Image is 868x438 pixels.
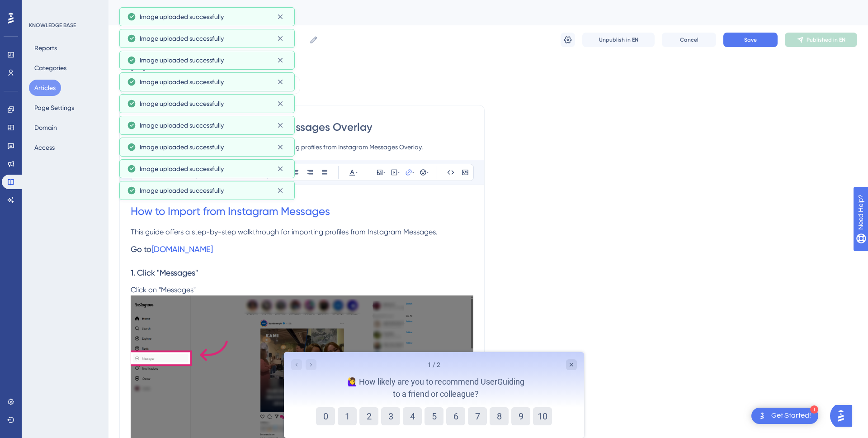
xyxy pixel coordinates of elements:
button: Published in EN [785,33,857,47]
span: Image uploaded successfully [140,185,224,196]
div: Get Started! [771,411,811,421]
iframe: UserGuiding AI Assistant Launcher [830,402,857,429]
img: launcher-image-alternative-text [757,410,768,421]
span: Image uploaded successfully [140,120,224,131]
button: Save [723,33,778,47]
span: Image uploaded successfully [140,11,224,22]
span: Go to [131,244,151,254]
span: Image uploaded successfully [140,33,224,44]
button: Reports [29,40,62,56]
button: Cancel [662,33,716,47]
span: Click on "Messages" [131,286,196,294]
span: 1. Click "Messages" [131,268,198,277]
input: Article Title [131,120,473,134]
span: Unpublish in EN [599,36,638,43]
button: Categories [29,60,72,76]
span: Image uploaded successfully [140,98,224,109]
span: Image uploaded successfully [140,142,224,152]
div: 1 [810,405,818,414]
input: Article Description [131,142,473,152]
div: KNOWLEDGE BASE [29,22,76,29]
a: How to Import from Instagram Messages [131,205,330,218]
span: Image uploaded successfully [140,55,224,66]
span: Save [744,36,757,43]
button: Access [29,139,60,156]
span: Need Help? [21,2,57,13]
button: Articles [29,80,61,96]
button: Unpublish in EN [582,33,655,47]
span: Image uploaded successfully [140,163,224,174]
div: How to Import from Instagram Messages [119,6,835,19]
span: Published in EN [807,36,845,43]
div: Open Get Started! checklist, remaining modules: 1 [751,408,818,424]
button: Domain [29,119,62,136]
a: [DOMAIN_NAME] [151,244,213,254]
iframe: UserGuiding Survey [284,352,584,438]
span: Image uploaded successfully [140,76,224,87]
span: Cancel [680,36,698,43]
button: Page Settings [29,100,80,116]
span: This guide offers a step-by-step walkthrough for importing profiles from Instagram Messages. [131,228,438,236]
